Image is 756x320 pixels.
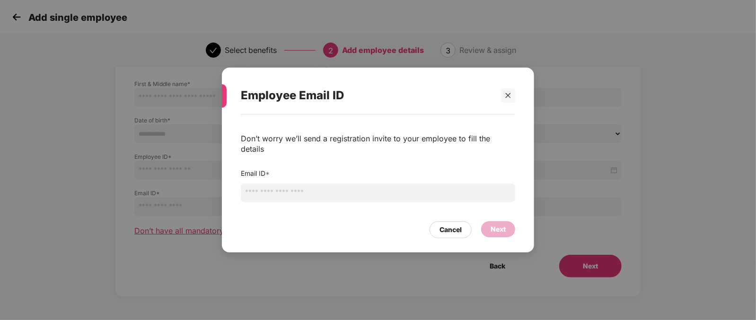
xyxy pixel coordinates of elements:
[440,225,462,235] div: Cancel
[491,224,506,234] div: Next
[505,92,511,99] span: close
[241,133,515,154] div: Don’t worry we’ll send a registration invite to your employee to fill the details
[241,77,492,114] div: Employee Email ID
[241,169,270,177] label: Email ID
